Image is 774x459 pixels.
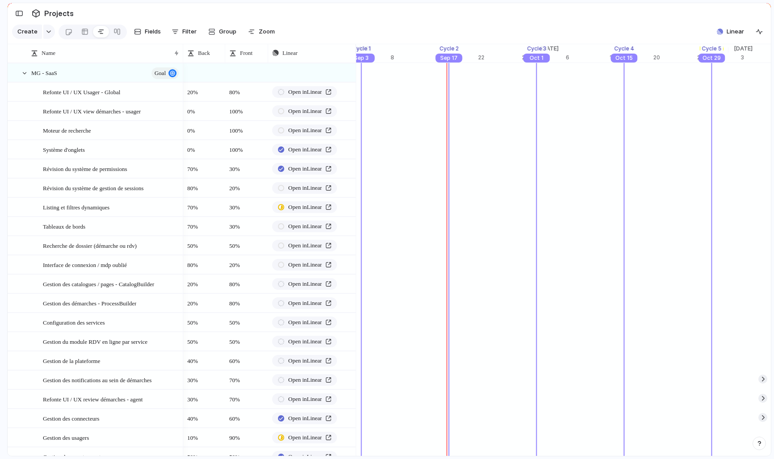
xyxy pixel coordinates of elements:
[184,141,225,154] span: 0%
[272,240,337,251] a: Open inLinear
[272,105,337,117] a: Open inLinear
[272,355,337,367] a: Open inLinear
[43,202,109,212] span: Listing et filtres dynamiques
[43,298,136,308] span: Gestion des démarches - ProcessBuilder
[226,198,268,212] span: 30%
[288,356,322,365] span: Open in Linear
[43,355,100,366] span: Gestion de la plateforme
[391,54,434,62] div: 8
[226,371,268,385] span: 70%
[288,241,322,250] span: Open in Linear
[272,432,337,443] a: Open inLinear
[184,352,225,366] span: 40%
[610,54,653,62] div: 13
[145,27,161,36] span: Fields
[184,160,225,174] span: 70%
[288,164,322,173] span: Open in Linear
[12,25,42,39] button: Create
[288,222,322,231] span: Open in Linear
[43,259,127,270] span: Interface de connexion / mdp oublié
[288,318,322,327] span: Open in Linear
[566,54,610,62] div: 6
[226,121,268,135] span: 100%
[226,256,268,270] span: 20%
[700,45,724,53] div: Cycle 5
[219,27,236,36] span: Group
[534,44,564,53] span: [DATE]
[43,394,143,404] span: Refonte UI / UX review démarches - agent
[272,182,337,194] a: Open inLinear
[43,144,85,154] span: Système d'onglets
[272,336,337,347] a: Open inLinear
[288,184,322,192] span: Open in Linear
[184,121,225,135] span: 0%
[272,86,337,98] a: Open inLinear
[182,27,197,36] span: Filter
[272,144,337,155] a: Open inLinear
[155,67,166,79] span: goal
[184,390,225,404] span: 30%
[184,237,225,250] span: 50%
[226,237,268,250] span: 50%
[272,163,337,175] a: Open inLinear
[436,54,463,63] div: Sep 17
[17,27,38,36] span: Create
[272,317,337,328] a: Open inLinear
[226,313,268,327] span: 50%
[272,125,337,136] a: Open inLinear
[226,141,268,154] span: 100%
[43,413,99,423] span: Gestion des connecteurs
[244,25,278,39] button: Zoom
[184,179,225,193] span: 80%
[728,44,758,53] span: [DATE]
[226,179,268,193] span: 20%
[259,27,275,36] span: Zoom
[288,203,322,212] span: Open in Linear
[226,409,268,423] span: 60%
[272,393,337,405] a: Open inLinear
[272,221,337,232] a: Open inLinear
[697,54,728,62] div: 27
[272,374,337,386] a: Open inLinear
[184,83,225,97] span: 20%
[204,25,241,39] button: Group
[226,294,268,308] span: 80%
[184,217,225,231] span: 70%
[348,54,375,63] div: Sep 3
[523,54,550,63] div: Oct 1
[43,106,141,116] span: Refonte UI / UX view démarches - usager
[226,390,268,404] span: 70%
[184,429,225,442] span: 10%
[288,299,322,308] span: Open in Linear
[184,256,225,270] span: 80%
[653,54,697,62] div: 20
[226,83,268,97] span: 80%
[288,126,322,135] span: Open in Linear
[43,317,105,327] span: Configuration des services
[130,25,164,39] button: Fields
[168,25,200,39] button: Filter
[698,54,725,63] div: Oct 29
[288,337,322,346] span: Open in Linear
[226,217,268,231] span: 30%
[43,125,91,135] span: Moteur de recherche
[350,45,372,53] div: Cycle 1
[151,67,179,79] button: goal
[184,275,225,289] span: 20%
[184,409,225,423] span: 40%
[43,336,147,346] span: Gestion du module RDV en ligne par service
[184,102,225,116] span: 0%
[525,45,548,53] div: Cycle 3
[713,25,748,38] button: Linear
[272,297,337,309] a: Open inLinear
[288,107,322,116] span: Open in Linear
[226,102,268,116] span: 100%
[184,313,225,327] span: 50%
[226,160,268,174] span: 30%
[611,54,638,63] div: Oct 15
[288,280,322,288] span: Open in Linear
[43,240,137,250] span: Recherche de dossier (démarche ou rdv)
[184,198,225,212] span: 70%
[478,54,522,62] div: 22
[184,294,225,308] span: 20%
